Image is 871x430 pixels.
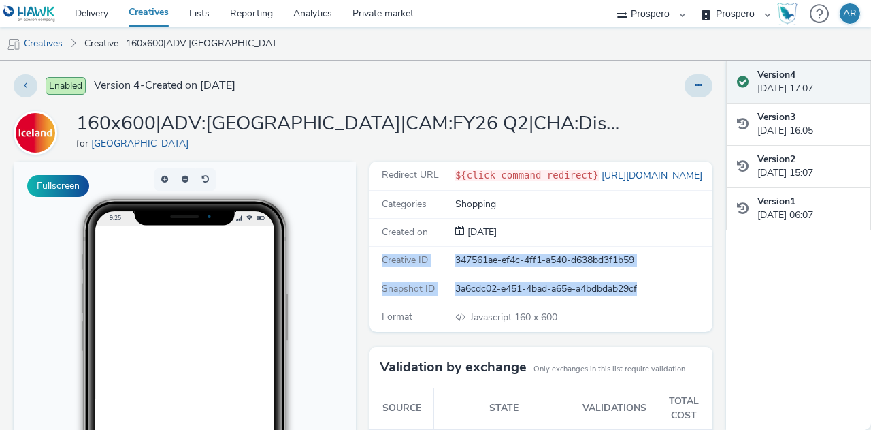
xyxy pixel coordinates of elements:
strong: Version 4 [757,68,795,81]
span: Javascript [470,311,514,324]
span: Version 4 - Created on [DATE] [94,78,235,93]
span: for [76,137,91,150]
span: Format [382,310,412,323]
strong: Version 1 [757,195,795,208]
button: Fullscreen [27,175,89,197]
span: Desktop [247,303,278,311]
a: [GEOGRAPHIC_DATA] [91,137,194,150]
strong: Version 2 [757,153,795,166]
img: mobile [7,37,20,51]
a: Creative : 160x600|ADV:[GEOGRAPHIC_DATA]|CAM:FY26 Q2|CHA:Display|PLA:Prospero|INV:News UK|TEC:Gra... [78,27,295,60]
span: Snapshot ID [382,282,435,295]
span: Categories [382,198,427,211]
img: Iceland [16,113,55,153]
a: [URL][DOMAIN_NAME] [599,169,708,182]
img: Hawk Academy [777,3,798,25]
th: Source [369,388,433,429]
div: [DATE] 06:07 [757,195,860,223]
th: State [434,388,574,429]
code: ${click_command_redirect} [455,170,599,181]
span: Creative ID [382,254,428,266]
small: Only exchanges in this list require validation [533,364,685,375]
div: Shopping [455,198,711,211]
strong: Version 3 [757,110,795,123]
div: 347561ae-ef4c-4ff1-a540-d638bd3f1b59 [455,254,711,267]
div: [DATE] 17:07 [757,68,860,96]
span: Created on [382,226,428,239]
span: Enabled [46,77,86,95]
div: 3a6cdc02-e451-4bad-a65e-a4bdbdab29cf [455,282,711,296]
span: Smartphone [247,286,291,294]
th: Total cost [655,388,712,429]
th: Validations [574,388,655,429]
a: Iceland [14,126,63,139]
span: [DATE] [465,226,497,239]
div: Creation 04 July 2025, 06:07 [465,226,497,239]
span: Redirect URL [382,168,439,181]
span: QR Code [247,319,280,327]
div: [DATE] 15:07 [757,153,860,181]
li: Smartphone [229,282,325,298]
div: AR [843,3,857,24]
div: [DATE] 16:05 [757,110,860,138]
span: 9:25 [96,52,108,60]
img: undefined Logo [3,5,56,22]
li: QR Code [229,315,325,331]
li: Desktop [229,298,325,315]
a: Hawk Academy [777,3,803,25]
h1: 160x600|ADV:[GEOGRAPHIC_DATA]|CAM:FY26 Q2|CHA:Display|PLA:Prospero|INV:News UK|TEC:Gravity Connec... [76,111,621,137]
span: 160 x 600 [469,311,557,324]
h3: Validation by exchange [380,357,527,378]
